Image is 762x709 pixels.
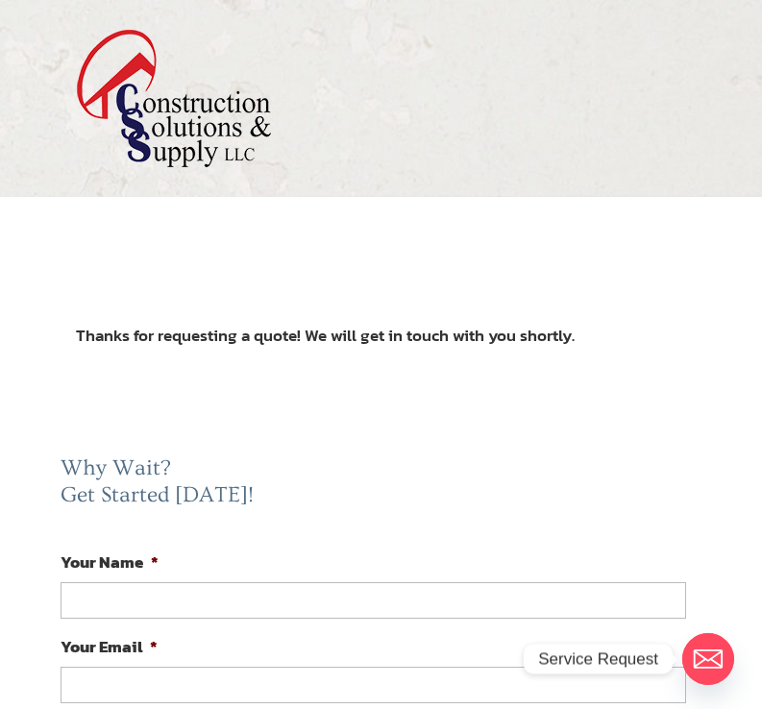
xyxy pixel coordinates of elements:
[682,633,734,685] a: Email
[61,455,701,518] h2: Why Wait? Get Started [DATE]!
[76,322,685,350] div: Thanks for requesting a quote! We will get in touch with you shortly.
[61,636,158,657] label: Your Email
[61,551,159,573] label: Your Name
[76,29,272,168] img: logo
